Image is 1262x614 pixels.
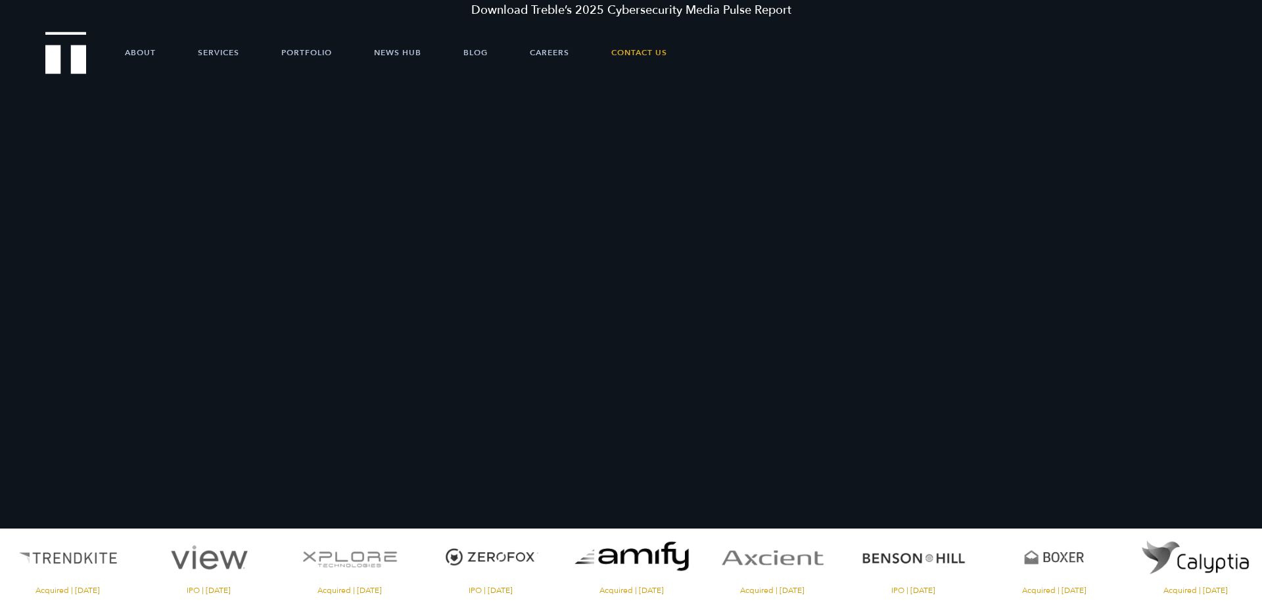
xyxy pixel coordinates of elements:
[283,586,417,594] span: Acquired | [DATE]
[1,529,135,594] a: Visit the TrendKite website
[141,586,275,594] span: IPO | [DATE]
[423,586,557,594] span: IPO | [DATE]
[565,529,699,594] a: Visit the website
[705,529,839,586] img: Axcient logo
[125,33,156,72] a: About
[1128,529,1262,594] a: Visit the website
[423,529,557,594] a: Visit the ZeroFox website
[611,33,667,72] a: Contact Us
[463,33,488,72] a: Blog
[423,529,557,586] img: ZeroFox logo
[141,529,275,586] img: View logo
[530,33,569,72] a: Careers
[281,33,332,72] a: Portfolio
[283,529,417,586] img: XPlore logo
[141,529,275,594] a: Visit the View website
[45,32,87,74] img: Treble logo
[1128,586,1262,594] span: Acquired | [DATE]
[705,529,839,594] a: Visit the Axcient website
[987,529,1121,586] img: Boxer logo
[198,33,239,72] a: Services
[1,586,135,594] span: Acquired | [DATE]
[705,586,839,594] span: Acquired | [DATE]
[987,586,1121,594] span: Acquired | [DATE]
[846,529,980,594] a: Visit the Benson Hill website
[1,529,135,586] img: TrendKite logo
[283,529,417,594] a: Visit the XPlore website
[987,529,1121,594] a: Visit the Boxer website
[846,529,980,586] img: Benson Hill logo
[374,33,421,72] a: News Hub
[846,586,980,594] span: IPO | [DATE]
[565,586,699,594] span: Acquired | [DATE]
